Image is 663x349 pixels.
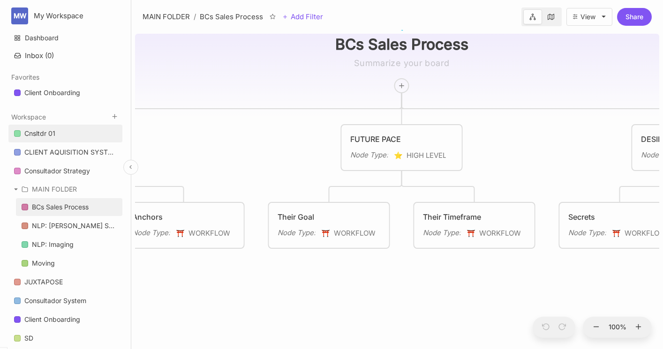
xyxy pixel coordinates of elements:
div: BCs Sales Process [32,201,89,213]
div: MAIN FOLDER [143,11,190,22]
a: Client Onboarding [8,311,122,328]
button: Share [617,8,652,26]
button: Favorites [11,73,39,81]
div: Moving [32,258,55,269]
a: SD [8,329,122,347]
button: Inbox (0) [8,47,122,64]
div: NLP: Imaging [32,239,74,250]
span: ️ WORKFLOW [467,228,521,239]
div: Client Onboarding [24,314,80,325]
span: ️ HIGH LEVEL [394,150,446,161]
div: CLIENT AQUISITION SYSTEM [8,143,122,162]
div: CLIENT AQUISITION SYSTEM [24,147,117,158]
i: ⛩ [321,229,332,238]
i: ⛩ [176,229,187,238]
div: BCs Sales Process [16,198,122,216]
div: NLP: [PERSON_NAME] System [32,220,117,231]
div: Node Type : [423,227,461,238]
div: Consultador Strategy [24,165,90,177]
span: Add Filter [288,11,323,22]
a: CLIENT AQUISITION SYSTEM [8,143,122,161]
button: MWMy Workspace [11,7,120,24]
div: / [194,11,196,22]
div: SD [24,333,33,344]
a: Client Onboarding [8,84,122,102]
a: JUXTAPOSE [8,273,122,291]
div: FUTURE PACENode Type:⭐️ HIGH LEVEL [340,124,463,171]
button: View [566,8,612,26]
div: MAIN FOLDER [8,181,122,198]
a: Consultador Strategy [8,162,122,180]
div: Their Timeframe [423,211,526,223]
a: Cnsltdr 01 [8,125,122,142]
a: Moving [16,254,122,272]
div: Favorites [8,81,122,105]
div: Client Onboarding [24,87,80,98]
div: My Workspace [34,12,105,20]
div: JUXTAPOSE [8,273,122,291]
a: Consultador System [8,292,122,310]
div: MAIN FOLDER [32,184,77,195]
div: BCs Sales Process [200,11,263,22]
div: Consultador Strategy [8,162,122,180]
div: Node Type : [132,227,170,238]
button: Add Filter [282,11,323,22]
a: Dashboard [8,29,122,47]
a: NLP: Imaging [16,236,122,253]
div: Their GoalNode Type:⛩️ WORKFLOW [268,201,391,249]
i: ⭐ [394,151,405,160]
span: ️ WORKFLOW [321,228,376,239]
div: Consultador System [8,292,122,310]
div: Node Type : [568,227,606,238]
div: MW [11,7,28,24]
div: Their Goal [278,211,381,223]
div: FUTURE PACE [350,134,453,145]
div: AnchorsNode Type:⛩️ WORKFLOW [122,201,245,249]
div: Node Type : [350,149,388,161]
div: Anchors [132,211,235,223]
div: View [580,13,595,21]
div: JUXTAPOSE [24,276,63,288]
span: ️ WORKFLOW [176,228,230,239]
i: ⛩ [612,229,623,238]
button: 100% [606,317,629,338]
i: ⛩ [467,229,477,238]
div: Their TimeframeNode Type:⛩️ WORKFLOW [413,201,536,249]
a: NLP: [PERSON_NAME] System [16,217,122,235]
div: Node Type : [278,227,316,238]
button: Workspace [11,113,46,121]
div: Cnsltdr 01 [24,128,55,139]
div: Consultador System [24,295,86,306]
a: BCs Sales Process [16,198,122,216]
